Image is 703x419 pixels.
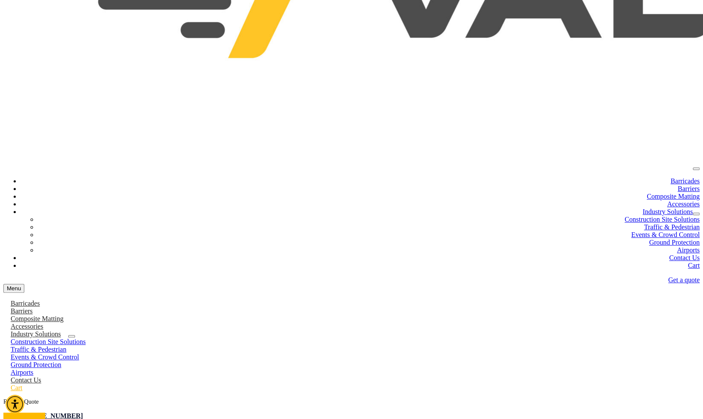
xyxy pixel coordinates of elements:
[693,168,700,170] button: menu toggle
[677,185,700,192] a: Barriers
[3,384,30,391] a: Cart
[668,276,700,283] a: Get a quote
[631,231,700,238] a: Events & Crowd Control
[649,239,700,246] a: Ground Protection
[688,262,700,269] a: Cart
[3,284,24,293] button: menu toggle
[647,193,700,200] a: Composite Matting
[7,285,21,292] span: Menu
[3,323,50,330] a: Accessories
[671,177,700,185] a: Barricades
[3,361,69,368] a: Ground Protection
[3,315,71,322] a: Composite Matting
[3,399,700,405] div: Request Quote
[669,254,700,261] a: Contact Us
[3,353,86,361] a: Events & Crowd Control
[3,346,74,353] a: Traffic & Pedestrian
[3,300,47,307] a: Barricades
[3,330,68,338] a: Industry Solutions
[644,223,700,231] a: Traffic & Pedestrian
[3,369,41,376] a: Airports
[642,208,693,215] a: Industry Solutions
[625,216,700,223] a: Construction Site Solutions
[6,395,24,413] div: Accessibility Menu
[677,246,700,254] a: Airports
[3,338,93,345] a: Construction Site Solutions
[3,376,49,384] a: Contact Us
[68,335,75,338] button: dropdown toggle
[3,307,40,315] a: Barriers
[667,200,700,208] a: Accessories
[693,213,700,215] button: dropdown toggle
